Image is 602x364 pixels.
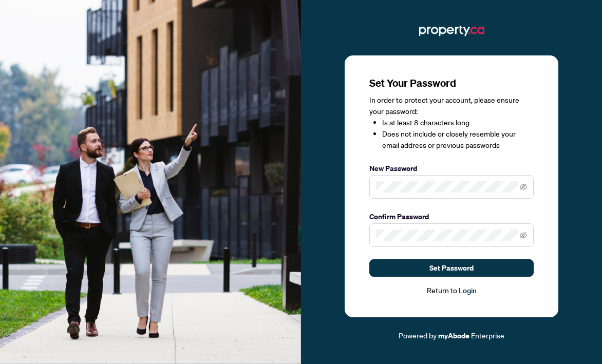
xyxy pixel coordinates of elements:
[471,331,504,340] span: Enterprise
[369,94,534,151] div: In order to protect your account, please ensure your password:
[459,286,477,295] a: Login
[429,260,474,276] span: Set Password
[382,117,534,128] li: Is at least 8 characters long
[419,23,484,39] img: ma-logo
[369,285,534,297] div: Return to
[520,183,527,190] span: eye-invisible
[399,331,437,340] span: Powered by
[369,163,534,174] label: New Password
[520,232,527,239] span: eye-invisible
[438,330,469,341] a: myAbode
[382,128,534,151] li: Does not include or closely resemble your email address or previous passwords
[369,211,534,222] label: Confirm Password
[369,259,534,277] button: Set Password
[369,76,534,90] h3: Set Your Password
